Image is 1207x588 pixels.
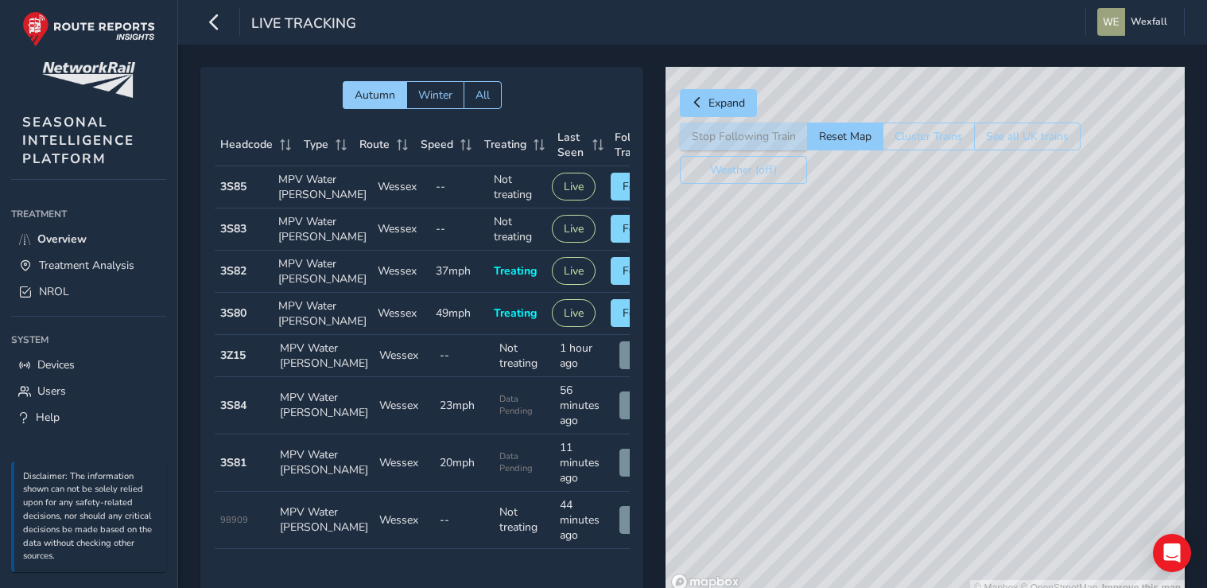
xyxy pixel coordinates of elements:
td: 37mph [430,251,488,293]
strong: 3S84 [220,398,246,413]
span: Overview [37,232,87,247]
td: 11 minutes ago [554,434,615,492]
a: Treatment Analysis [11,252,166,278]
span: Follow [623,221,658,236]
td: Wessex [372,251,430,293]
td: Not treating [488,166,546,208]
td: MPV Water [PERSON_NAME] [273,208,372,251]
button: Autumn [343,81,406,109]
span: Follow [623,306,658,321]
a: Help [11,404,166,430]
a: Users [11,378,166,404]
td: MPV Water [PERSON_NAME] [274,335,374,377]
span: Expand [708,95,745,111]
button: Cluster Trains [883,123,974,150]
td: Wessex [374,492,434,549]
td: MPV Water [PERSON_NAME] [273,251,372,293]
span: Last Seen [557,130,587,160]
span: Help [36,410,60,425]
span: Autumn [355,88,395,103]
button: All [464,81,502,109]
span: Data Pending [499,450,549,474]
td: -- [434,335,495,377]
button: View [619,341,669,369]
button: Follow [611,299,669,327]
span: Data Pending [499,393,549,417]
div: System [11,328,166,352]
span: Wexfall [1131,8,1167,36]
span: Type [304,137,328,152]
button: Expand [680,89,757,117]
span: NROL [39,284,69,299]
td: -- [430,166,488,208]
button: Live [552,257,596,285]
td: Wessex [372,166,430,208]
td: MPV Water [PERSON_NAME] [274,377,374,434]
span: Route [359,137,390,152]
span: SEASONAL INTELLIGENCE PLATFORM [22,113,134,168]
span: Live Tracking [251,14,356,36]
span: 98909 [220,514,248,526]
td: 23mph [434,377,495,434]
span: Treating [494,306,537,321]
a: Devices [11,352,166,378]
td: 56 minutes ago [554,377,615,434]
button: Wexfall [1097,8,1173,36]
td: Wessex [374,335,434,377]
td: Not treating [494,335,554,377]
td: Not treating [494,492,554,549]
span: Treating [484,137,526,152]
td: MPV Water [PERSON_NAME] [273,293,372,335]
button: Winter [406,81,464,109]
td: Wessex [374,434,434,492]
button: Live [552,215,596,243]
button: Weather (off) [680,156,807,184]
td: MPV Water [PERSON_NAME] [274,492,374,549]
img: rr logo [22,11,155,47]
td: Wessex [372,293,430,335]
button: Follow [611,173,669,201]
td: 49mph [430,293,488,335]
span: Treating [494,263,537,278]
img: diamond-layout [1097,8,1125,36]
td: Not treating [488,208,546,251]
a: NROL [11,278,166,305]
td: -- [430,208,488,251]
button: Reset Map [807,123,883,150]
td: 20mph [434,434,495,492]
a: Overview [11,226,166,252]
span: Headcode [220,137,273,152]
td: 44 minutes ago [554,492,615,549]
strong: 3S83 [220,221,246,236]
button: Follow [611,215,669,243]
strong: 3S82 [220,263,246,278]
td: MPV Water [PERSON_NAME] [274,434,374,492]
span: Speed [421,137,453,152]
button: View [619,449,669,477]
p: Disclaimer: The information shown can not be solely relied upon for any safety-related decisions,... [23,470,158,564]
span: Users [37,384,66,399]
div: Open Intercom Messenger [1153,534,1191,572]
span: Treatment Analysis [39,258,134,273]
button: Live [552,173,596,201]
button: See all UK trains [974,123,1081,150]
strong: 3S85 [220,179,246,194]
button: View [619,506,669,534]
button: View [619,391,669,419]
span: Devices [37,357,75,372]
div: Treatment [11,202,166,226]
td: 1 hour ago [554,335,615,377]
span: Follow Train [615,130,653,160]
td: -- [434,492,495,549]
td: Wessex [372,208,430,251]
strong: 3S81 [220,455,246,470]
strong: 3S80 [220,306,246,321]
span: All [475,88,490,103]
span: Winter [418,88,452,103]
td: MPV Water [PERSON_NAME] [273,166,372,208]
span: Follow [623,179,658,194]
button: Live [552,299,596,327]
span: Follow [623,263,658,278]
td: Wessex [374,377,434,434]
img: customer logo [42,62,135,98]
